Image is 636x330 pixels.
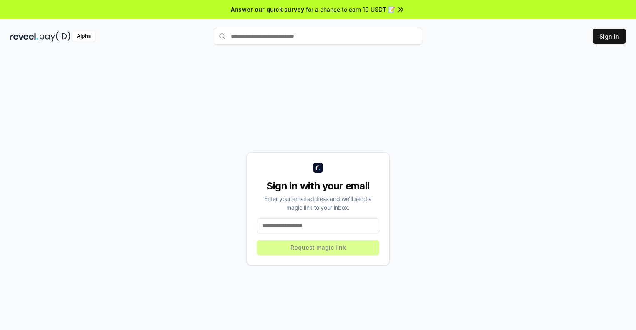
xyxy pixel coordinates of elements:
[231,5,304,14] span: Answer our quick survey
[313,163,323,173] img: logo_small
[593,29,626,44] button: Sign In
[10,31,38,42] img: reveel_dark
[72,31,95,42] div: Alpha
[40,31,70,42] img: pay_id
[306,5,395,14] span: for a chance to earn 10 USDT 📝
[257,179,379,193] div: Sign in with your email
[257,194,379,212] div: Enter your email address and we’ll send a magic link to your inbox.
